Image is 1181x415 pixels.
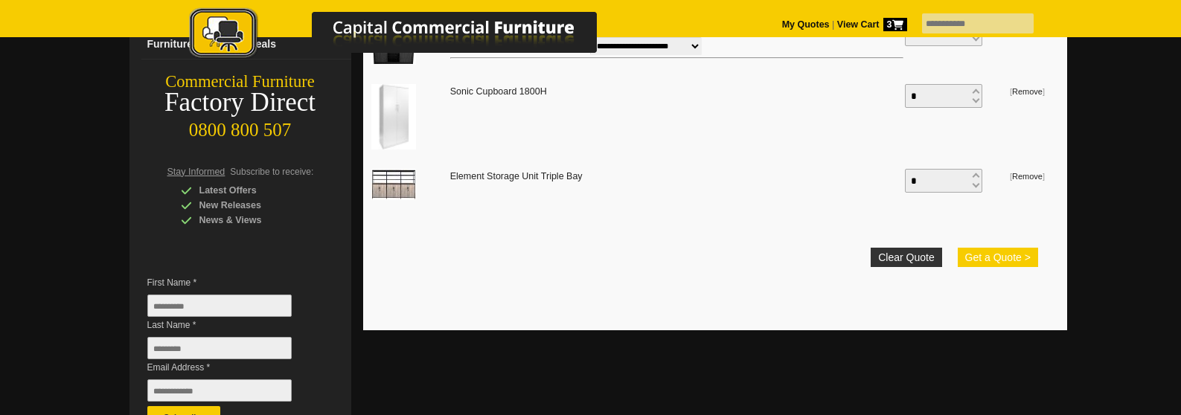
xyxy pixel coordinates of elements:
[1010,87,1045,96] small: [ ]
[837,19,907,30] strong: View Cart
[181,198,322,213] div: New Releases
[129,71,351,92] div: Commercial Furniture
[450,86,547,97] a: Sonic Cupboard 1800H
[167,167,225,177] span: Stay Informed
[147,337,292,359] input: Last Name *
[141,29,351,59] a: Furniture Clearance Deals
[148,7,669,66] a: Capital Commercial Furniture Logo
[883,18,907,31] span: 3
[147,275,314,290] span: First Name *
[1010,172,1045,181] small: [ ]
[129,92,351,113] div: Factory Direct
[147,318,314,332] span: Last Name *
[148,7,669,62] img: Capital Commercial Furniture Logo
[834,19,906,30] a: View Cart3
[958,248,1038,267] button: Get a Quote >
[450,171,583,181] a: Element Storage Unit Triple Bay
[1012,87,1043,96] a: Remove
[782,19,830,30] a: My Quotes
[181,213,322,228] div: News & Views
[1012,172,1043,181] a: Remove
[230,167,313,177] span: Subscribe to receive:
[129,112,351,141] div: 0800 800 507
[147,360,314,375] span: Email Address *
[147,295,292,317] input: First Name *
[181,183,322,198] div: Latest Offers
[871,248,941,267] a: Clear Quote
[147,379,292,402] input: Email Address *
